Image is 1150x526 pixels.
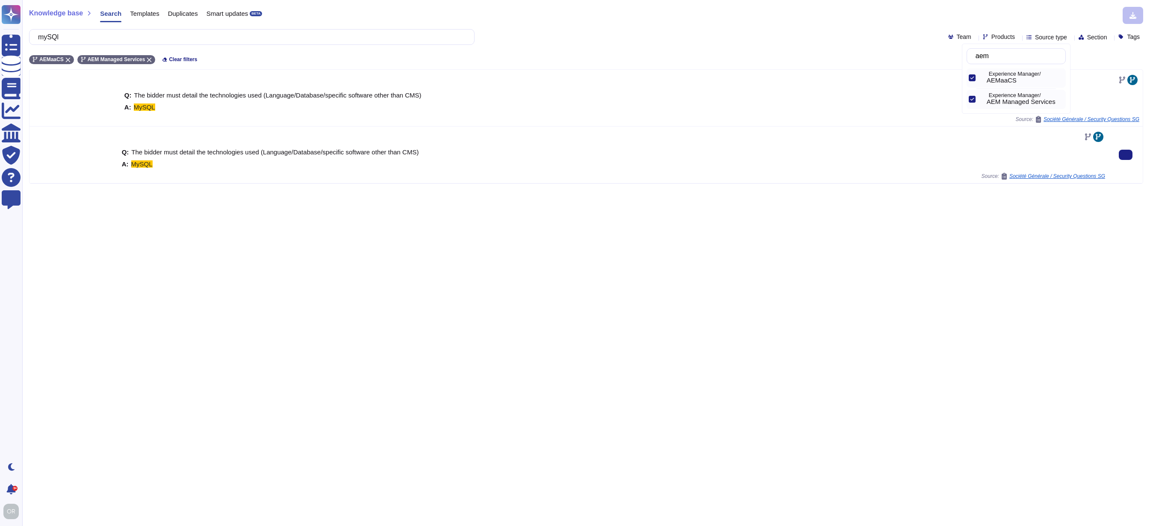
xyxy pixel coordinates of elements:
div: AEMaaCS [980,68,1066,88]
span: Société Générale / Security Questions SG [1044,117,1139,122]
p: Experience Manager/ [989,71,1062,77]
span: Source: [982,173,1105,180]
span: Templates [130,10,159,17]
div: AEM Managed Services [980,90,1066,109]
span: Source type [1035,34,1067,40]
button: user [2,502,25,521]
div: AEM Managed Services [980,95,983,104]
span: Clear filters [169,57,197,62]
input: Search a question or template... [34,30,466,44]
div: BETA [250,11,262,16]
span: The bidder must detail the technologies used (Language/Database/specific software other than CMS) [134,92,422,99]
div: AEMaaCS [980,73,983,83]
span: The bidder must detail the technologies used (Language/Database/specific software other than CMS) [131,148,419,156]
span: Team [957,34,971,40]
b: A: [122,161,129,167]
b: Q: [124,92,132,98]
span: AEM Managed Services [987,98,1056,106]
div: AEM Managed Services [987,98,1062,106]
span: Knowledge base [29,10,83,17]
b: Q: [122,149,129,155]
span: AEMaaCS [39,57,64,62]
span: Section [1087,34,1107,40]
mark: MySQL [131,160,153,168]
p: Experience Manager/ [989,93,1062,98]
mark: MySQL [134,103,155,111]
div: AEMaaCS [987,77,1062,84]
span: AEM Managed Services [88,57,145,62]
span: Search [100,10,121,17]
div: 9+ [12,486,18,491]
img: user [3,504,19,519]
input: Search by keywords [971,49,1065,64]
span: Tags [1127,34,1140,40]
span: AEMaaCS [987,77,1017,84]
b: A: [124,104,131,110]
span: Société Générale / Security Questions SG [1009,174,1105,179]
span: Products [991,34,1015,40]
span: Duplicates [168,10,198,17]
span: Source: [1016,116,1139,123]
span: Smart updates [206,10,248,17]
